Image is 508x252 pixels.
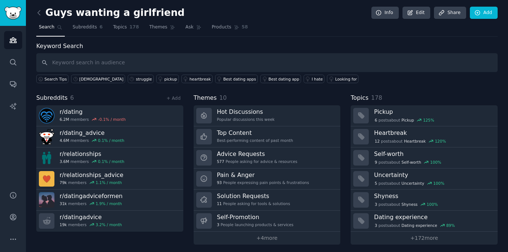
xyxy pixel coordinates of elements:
a: Advice Requests577People asking for advice & resources [194,147,341,168]
div: [DEMOGRAPHIC_DATA] [79,76,123,82]
div: 89 % [446,223,455,228]
div: 0.1 % / month [98,159,124,164]
h3: r/ dating [60,108,126,116]
div: post s about [374,222,455,229]
div: struggle [136,76,152,82]
div: members [60,117,126,122]
h3: Advice Requests [217,150,297,158]
div: post s about [374,159,442,166]
div: Best-performing content of past month [217,138,293,143]
h3: Self-Promotion [217,213,294,221]
div: post s about [374,201,438,208]
label: Keyword Search [36,42,83,50]
span: Pickup [401,118,414,123]
span: 178 [130,24,139,31]
div: Looking for [335,76,357,82]
span: 58 [242,24,248,31]
span: Subreddits [73,24,97,31]
a: Pickup6postsaboutPickup125% [351,105,498,126]
h3: Heartbreak [374,129,492,137]
span: 3 [375,202,377,207]
div: members [60,201,123,206]
span: 178 [371,94,382,101]
div: Best dating app [268,76,299,82]
span: Themes [149,24,167,31]
span: 11 [217,201,222,206]
span: Search [39,24,54,31]
h3: Self-worth [374,150,492,158]
span: Self-worth [401,160,421,165]
a: Hot DiscussionsPopular discussions this week [194,105,341,126]
span: 3 [375,223,377,228]
a: Topics178 [110,21,141,37]
a: Search [36,21,65,37]
div: Best dating apps [223,76,256,82]
h3: Solution Requests [217,192,290,200]
a: Solution Requests11People asking for tools & solutions [194,190,341,211]
div: 100 % [430,160,441,165]
a: +172more [351,232,498,245]
h2: Guys wanting a girlfriend [36,7,185,19]
h3: Dating experience [374,213,492,221]
a: Pain & Anger93People expressing pain points & frustrations [194,168,341,190]
div: 120 % [435,139,446,144]
h3: r/ dating_advice [60,129,124,137]
span: 5 [375,181,377,186]
span: 31k [60,201,67,206]
a: Best dating app [260,75,301,83]
div: People asking for tools & solutions [217,201,290,206]
a: r/relationships3.6Mmembers0.1% / month [36,147,183,168]
span: 9 [375,160,377,165]
div: 100 % [433,181,444,186]
span: Search Tips [44,76,67,82]
img: GummySearch logo [4,7,21,20]
a: r/relationships_advice79kmembers1.1% / month [36,168,183,190]
div: pickup [164,76,177,82]
a: r/dating6.2Mmembers-0.1% / month [36,105,183,126]
div: heartbreak [190,76,211,82]
div: I hate [312,76,323,82]
div: -0.1 % / month [98,117,126,122]
div: People expressing pain points & frustrations [217,180,309,185]
span: 93 [217,180,222,185]
span: Topics [351,93,368,103]
h3: Pickup [374,108,492,116]
span: 6 [375,118,377,123]
span: 19k [60,222,67,227]
button: Search Tips [36,75,68,83]
h3: Shyness [374,192,492,200]
div: post s about [374,138,447,144]
a: pickup [156,75,179,83]
span: 10 [219,94,227,101]
a: r/datingadviceformen31kmembers1.9% / month [36,190,183,211]
h3: r/ datingadviceformen [60,192,123,200]
a: +4more [194,232,341,245]
span: Heartbreak [404,139,426,144]
a: Self-Promotion3People launching products & services [194,211,341,232]
a: Themes [147,21,178,37]
span: Topics [113,24,127,31]
span: 577 [217,159,224,164]
div: People launching products & services [217,222,294,227]
a: Dating experience3postsaboutDating experience89% [351,211,498,232]
span: Ask [186,24,194,31]
div: 100 % [427,202,438,207]
a: Info [371,7,399,19]
a: Heartbreak12postsaboutHeartbreak120% [351,126,498,147]
a: heartbreak [181,75,213,83]
div: 125 % [423,118,434,123]
span: Products [212,24,231,31]
a: Subreddits6 [70,21,105,37]
a: + Add [167,96,181,101]
div: members [60,180,123,185]
span: 4.6M [60,138,69,143]
a: Products58 [209,21,251,37]
span: Shyness [401,202,418,207]
span: 6 [70,94,74,101]
div: 1.1 % / month [96,180,122,185]
span: Subreddits [36,93,68,103]
div: Popular discussions this week [217,117,275,122]
a: struggle [128,75,154,83]
span: 3 [217,222,220,227]
a: Ask [183,21,204,37]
